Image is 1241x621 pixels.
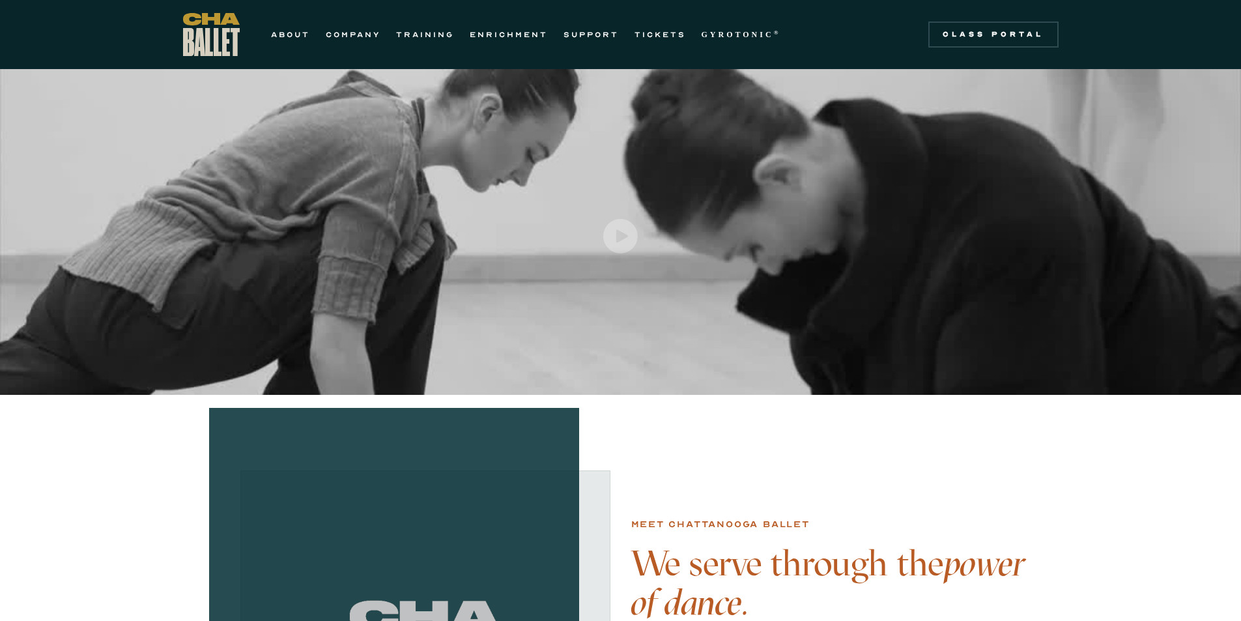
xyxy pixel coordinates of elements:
[326,27,380,42] a: COMPANY
[702,30,774,39] strong: GYROTONIC
[183,13,240,56] a: home
[928,22,1059,48] a: Class Portal
[774,29,781,36] sup: ®
[470,27,548,42] a: ENRICHMENT
[635,27,686,42] a: TICKETS
[702,27,781,42] a: GYROTONIC®
[396,27,454,42] a: TRAINING
[563,27,619,42] a: SUPPORT
[936,29,1051,40] div: Class Portal
[631,517,810,532] div: Meet chattanooga ballet
[271,27,310,42] a: ABOUT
